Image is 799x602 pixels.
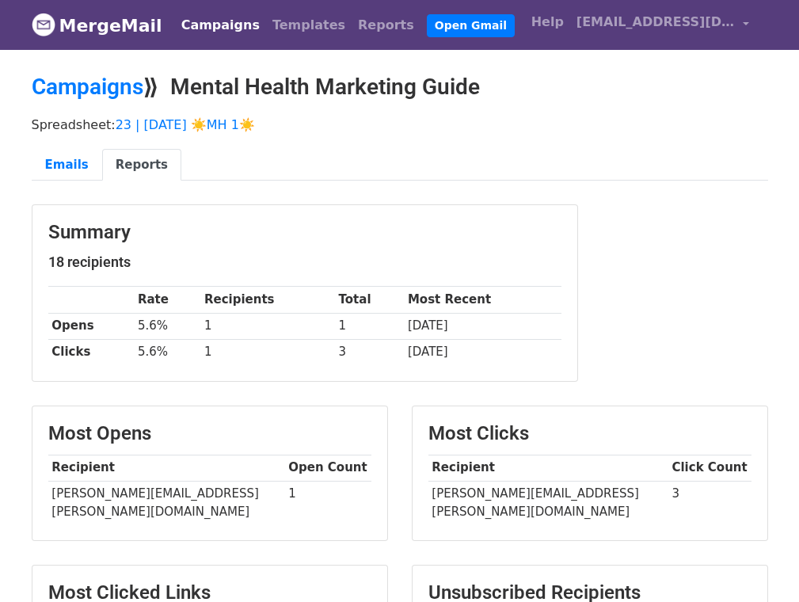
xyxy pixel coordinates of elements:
td: [DATE] [404,339,561,365]
a: Emails [32,149,102,181]
td: 3 [668,481,751,524]
td: [DATE] [404,313,561,339]
th: Recipient [48,455,285,481]
td: 5.6% [134,339,200,365]
h2: ⟫ Mental Health Marketing Guide [32,74,768,101]
h3: Most Clicks [428,422,751,445]
th: Most Recent [404,287,561,313]
th: Total [335,287,404,313]
a: Help [525,6,570,38]
p: Spreadsheet: [32,116,768,133]
th: Open Count [285,455,371,481]
a: Templates [266,10,352,41]
img: MergeMail logo [32,13,55,36]
span: [EMAIL_ADDRESS][DOMAIN_NAME] [576,13,735,32]
th: Click Count [668,455,751,481]
td: 5.6% [134,313,200,339]
a: 23 | [DATE] ☀️MH 1☀️ [116,117,255,132]
h3: Most Opens [48,422,371,445]
th: Rate [134,287,200,313]
a: Reports [102,149,181,181]
a: Campaigns [32,74,143,100]
iframe: Chat Widget [720,526,799,602]
a: Campaigns [175,10,266,41]
th: Opens [48,313,135,339]
a: [EMAIL_ADDRESS][DOMAIN_NAME] [570,6,755,44]
td: 3 [335,339,404,365]
h5: 18 recipients [48,253,561,271]
td: 1 [200,339,335,365]
td: [PERSON_NAME][EMAIL_ADDRESS][PERSON_NAME][DOMAIN_NAME] [428,481,668,524]
a: Reports [352,10,420,41]
td: [PERSON_NAME][EMAIL_ADDRESS][PERSON_NAME][DOMAIN_NAME] [48,481,285,524]
th: Recipients [200,287,335,313]
th: Clicks [48,339,135,365]
td: 1 [200,313,335,339]
a: MergeMail [32,9,162,42]
h3: Summary [48,221,561,244]
a: Open Gmail [427,14,515,37]
td: 1 [335,313,404,339]
td: 1 [285,481,371,524]
th: Recipient [428,455,668,481]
